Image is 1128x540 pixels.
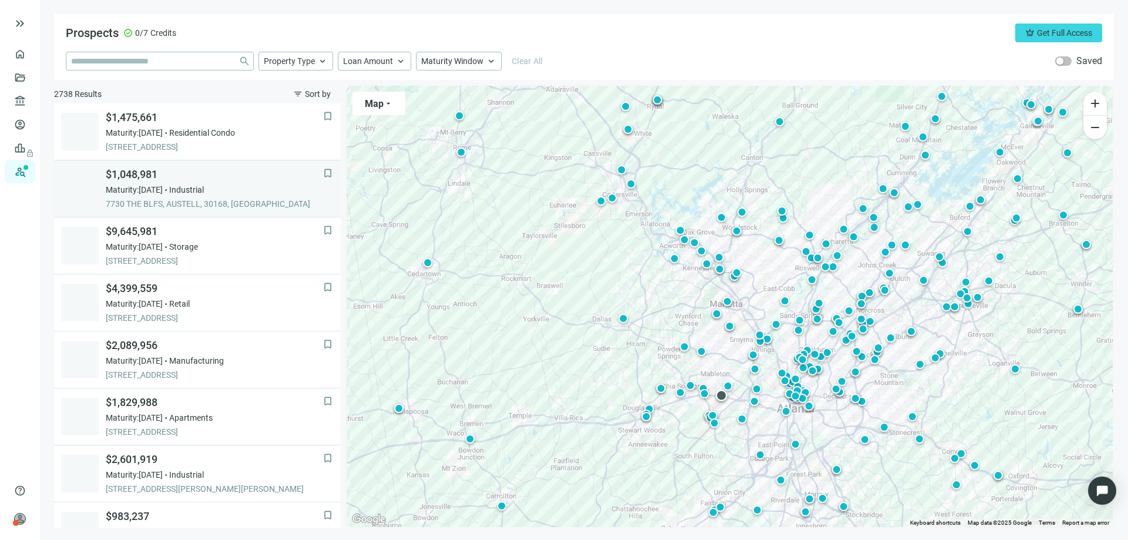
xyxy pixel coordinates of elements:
[106,395,323,410] span: $1,829,988
[54,160,341,217] a: bookmark$1,048,981Maturity:[DATE]Industrial7730 THE BLFS, AUSTELL, 30168, [GEOGRAPHIC_DATA]
[317,56,328,66] span: keyboard_arrow_up
[150,27,176,39] span: Credits
[1025,28,1035,38] span: crown
[506,52,548,71] button: Clear All
[106,483,323,495] span: [STREET_ADDRESS][PERSON_NAME][PERSON_NAME]
[106,369,323,381] span: [STREET_ADDRESS]
[1039,519,1055,526] a: Terms (opens in new tab)
[106,167,323,182] span: $1,048,981
[13,16,27,31] button: keyboard_double_arrow_right
[54,274,341,331] a: bookmark$4,399,559Maturity:[DATE]Retail[STREET_ADDRESS]
[169,526,204,538] span: Industrial
[54,445,341,502] a: bookmark$2,601,919Maturity:[DATE]Industrial[STREET_ADDRESS][PERSON_NAME][PERSON_NAME]
[106,426,323,438] span: [STREET_ADDRESS]
[421,56,484,66] span: Maturity Window
[293,89,303,99] span: filter_list
[106,298,163,310] span: Maturity: [DATE]
[106,412,163,424] span: Maturity: [DATE]
[106,198,323,210] span: 7730 THE BLFS, AUSTELL, 30168, [GEOGRAPHIC_DATA]
[106,110,323,125] span: $1,475,661
[123,28,133,38] span: check_circle
[106,241,163,253] span: Maturity: [DATE]
[54,217,341,274] a: bookmark$9,645,981Maturity:[DATE]Storage[STREET_ADDRESS]
[350,512,388,527] img: Google
[14,513,26,525] span: person
[322,281,334,293] button: bookmark
[106,281,323,296] span: $4,399,559
[322,452,334,464] button: bookmark
[1088,120,1102,135] span: remove
[106,141,323,153] span: [STREET_ADDRESS]
[135,27,148,39] span: 0/7
[322,110,334,122] button: bookmark
[169,184,204,196] span: Industrial
[968,519,1032,526] span: Map data ©2025 Google
[1037,28,1092,38] span: Get Full Access
[169,298,190,310] span: Retail
[384,99,393,108] span: arrow_drop_down
[106,224,323,239] span: $9,645,981
[106,469,163,481] span: Maturity: [DATE]
[305,89,331,99] span: Sort by
[365,98,384,109] span: Map
[106,526,163,538] span: Maturity: [DATE]
[350,512,388,527] a: Open this area in Google Maps (opens a new window)
[106,355,163,367] span: Maturity: [DATE]
[54,331,341,388] a: bookmark$2,089,956Maturity:[DATE]Manufacturing[STREET_ADDRESS]
[106,255,323,267] span: [STREET_ADDRESS]
[169,355,224,367] span: Manufacturing
[264,56,315,66] span: Property Type
[106,452,323,467] span: $2,601,919
[1088,477,1116,505] div: Open Intercom Messenger
[1015,24,1102,42] button: crownGet Full Access
[106,312,323,324] span: [STREET_ADDRESS]
[1076,55,1102,67] label: Saved
[322,224,334,236] button: bookmark
[66,26,119,40] span: Prospects
[106,509,323,524] span: $983,237
[169,241,198,253] span: Storage
[322,167,334,179] button: bookmark
[169,412,213,424] span: Apartments
[169,469,204,481] span: Industrial
[106,127,163,139] span: Maturity: [DATE]
[54,88,102,100] span: 2738 Results
[169,127,235,139] span: Residential Condo
[54,103,341,160] a: bookmark$1,475,661Maturity:[DATE]Residential Condo[STREET_ADDRESS]
[486,56,496,66] span: keyboard_arrow_up
[1088,96,1102,110] span: add
[1062,519,1109,526] a: Report a map error
[106,184,163,196] span: Maturity: [DATE]
[14,485,26,497] span: help
[910,519,961,527] button: Keyboard shortcuts
[322,338,334,350] button: bookmark
[352,92,405,115] button: Maparrow_drop_down
[322,509,334,521] button: bookmark
[322,395,334,407] button: bookmark
[106,338,323,353] span: $2,089,956
[283,85,341,103] button: filter_listSort by
[343,56,393,66] span: Loan Amount
[54,388,341,445] a: bookmark$1,829,988Maturity:[DATE]Apartments[STREET_ADDRESS]
[395,56,406,66] span: keyboard_arrow_up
